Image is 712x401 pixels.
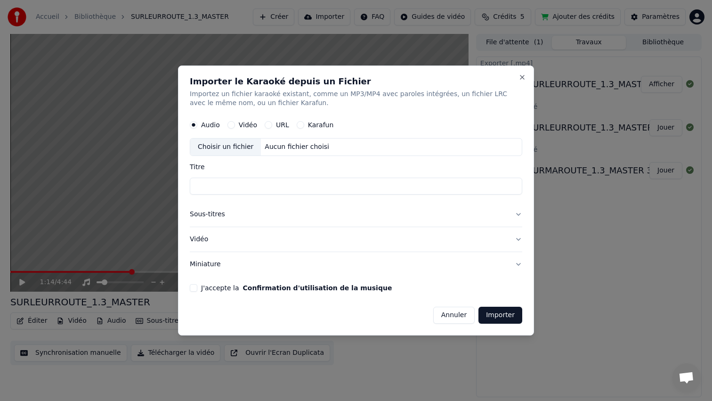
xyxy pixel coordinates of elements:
div: Choisir un fichier [190,139,261,156]
label: J'accepte la [201,285,392,291]
button: Importer [478,307,522,324]
div: Aucun fichier choisi [261,143,333,152]
button: Annuler [433,307,475,324]
button: Vidéo [190,227,522,252]
label: Audio [201,122,220,129]
p: Importez un fichier karaoké existant, comme un MP3/MP4 avec paroles intégrées, un fichier LRC ave... [190,90,522,108]
label: Vidéo [239,122,257,129]
label: URL [276,122,289,129]
button: Sous-titres [190,203,522,227]
label: Karafun [308,122,334,129]
button: J'accepte la [243,285,392,291]
h2: Importer le Karaoké depuis un Fichier [190,77,522,86]
button: Miniature [190,252,522,277]
label: Titre [190,164,522,171]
